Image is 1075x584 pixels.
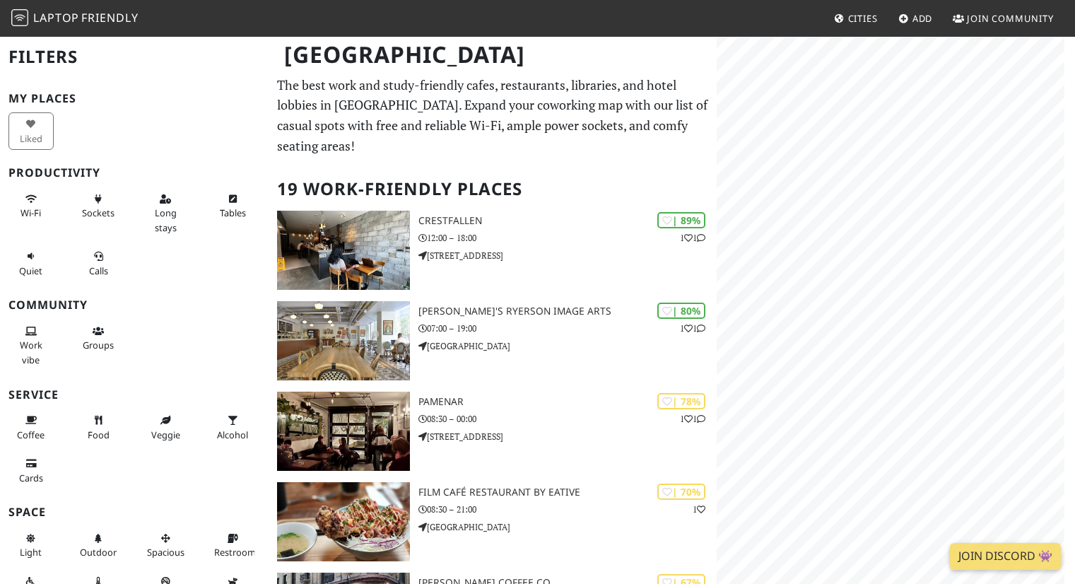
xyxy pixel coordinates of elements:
p: 1 1 [680,322,705,335]
h3: Productivity [8,166,260,180]
div: | 89% [657,212,705,228]
span: Veggie [151,428,180,441]
a: LaptopFriendly LaptopFriendly [11,6,139,31]
span: Friendly [81,10,138,25]
img: LaptopFriendly [11,9,28,26]
div: | 80% [657,303,705,319]
button: Quiet [8,245,54,282]
h2: 19 Work-Friendly Places [277,168,708,211]
h3: Film Café Restaurant by Eative [418,486,717,498]
h2: Filters [8,35,260,78]
span: Group tables [83,339,114,351]
p: 1 1 [680,412,705,426]
a: Crestfallen | 89% 11 Crestfallen 12:00 – 18:00 [STREET_ADDRESS] [269,211,717,290]
p: 07:00 – 19:00 [418,322,717,335]
button: Spacious [143,527,188,564]
h1: [GEOGRAPHIC_DATA] [273,35,714,74]
img: Balzac's Ryerson Image Arts [277,301,409,380]
span: Work-friendly tables [220,206,246,219]
span: Credit cards [19,472,43,484]
p: 08:30 – 21:00 [418,503,717,516]
a: Join Community [947,6,1059,31]
span: Join Community [967,12,1054,25]
button: Veggie [143,409,188,446]
a: Balzac's Ryerson Image Arts | 80% 11 [PERSON_NAME]'s Ryerson Image Arts 07:00 – 19:00 [GEOGRAPHIC... [269,301,717,380]
span: Coffee [17,428,45,441]
p: [STREET_ADDRESS] [418,249,717,262]
h3: Pamenar [418,396,717,408]
button: Restroom [210,527,255,564]
span: Power sockets [82,206,114,219]
span: Alcohol [217,428,248,441]
button: Cards [8,452,54,489]
h3: Crestfallen [418,215,717,227]
p: 12:00 – 18:00 [418,231,717,245]
span: Food [88,428,110,441]
h3: My Places [8,92,260,105]
button: Tables [210,187,255,225]
button: Calls [76,245,121,282]
button: Sockets [76,187,121,225]
button: Long stays [143,187,188,239]
span: Laptop [33,10,79,25]
a: Pamenar | 78% 11 Pamenar 08:30 – 00:00 [STREET_ADDRESS] [269,392,717,471]
span: Quiet [19,264,42,277]
button: Coffee [8,409,54,446]
span: Video/audio calls [89,264,108,277]
button: Alcohol [210,409,255,446]
p: 1 1 [680,231,705,245]
button: Food [76,409,121,446]
h3: Service [8,388,260,402]
button: Wi-Fi [8,187,54,225]
p: 08:30 – 00:00 [418,412,717,426]
span: Cities [848,12,878,25]
span: Natural light [20,546,42,559]
span: Outdoor area [80,546,117,559]
img: Pamenar [277,392,409,471]
span: Long stays [155,206,177,233]
p: The best work and study-friendly cafes, restaurants, libraries, and hotel lobbies in [GEOGRAPHIC_... [277,75,708,156]
p: [GEOGRAPHIC_DATA] [418,520,717,534]
a: Film Café Restaurant by Eative | 70% 1 Film Café Restaurant by Eative 08:30 – 21:00 [GEOGRAPHIC_D... [269,482,717,561]
h3: Community [8,298,260,312]
span: Restroom [214,546,256,559]
span: People working [20,339,42,366]
h3: Space [8,506,260,519]
p: [STREET_ADDRESS] [418,430,717,443]
span: Spacious [147,546,184,559]
img: Crestfallen [277,211,409,290]
a: Add [893,6,939,31]
p: 1 [693,503,705,516]
div: | 70% [657,484,705,500]
button: Work vibe [8,320,54,371]
p: [GEOGRAPHIC_DATA] [418,339,717,353]
a: Join Discord 👾 [950,543,1061,570]
button: Light [8,527,54,564]
span: Add [912,12,933,25]
a: Cities [828,6,883,31]
div: | 78% [657,393,705,409]
span: Stable Wi-Fi [20,206,41,219]
button: Outdoor [76,527,121,564]
h3: [PERSON_NAME]'s Ryerson Image Arts [418,305,717,317]
img: Film Café Restaurant by Eative [277,482,409,561]
button: Groups [76,320,121,357]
